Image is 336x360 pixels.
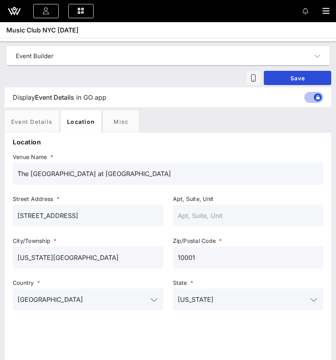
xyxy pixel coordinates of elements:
[103,110,139,133] div: Misc
[17,251,159,264] input: City/Township
[270,75,325,81] span: Save
[13,93,106,102] span: Display in GO app
[13,279,163,287] span: Country
[178,293,308,306] input: State
[13,237,163,245] span: City/Township
[13,137,323,147] p: Location
[173,195,324,203] span: Apt, Suite, Unit
[6,46,330,65] button: Event Builder
[35,93,74,102] span: Event Details
[178,251,319,264] input: Zip/Postal Code
[5,110,59,133] div: Event Details
[61,110,101,133] div: Location
[173,279,324,287] span: State
[17,167,319,180] input: Venue Name
[13,153,323,161] span: Venue Name
[17,293,148,306] input: Country
[13,195,163,203] span: Street Address
[178,209,319,222] input: Apt, Suite, Unit
[173,237,324,245] span: Zip/Postal Code
[6,25,79,35] span: Music Club NYC [DATE]
[17,209,159,222] input: Street Address
[264,71,331,85] button: Save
